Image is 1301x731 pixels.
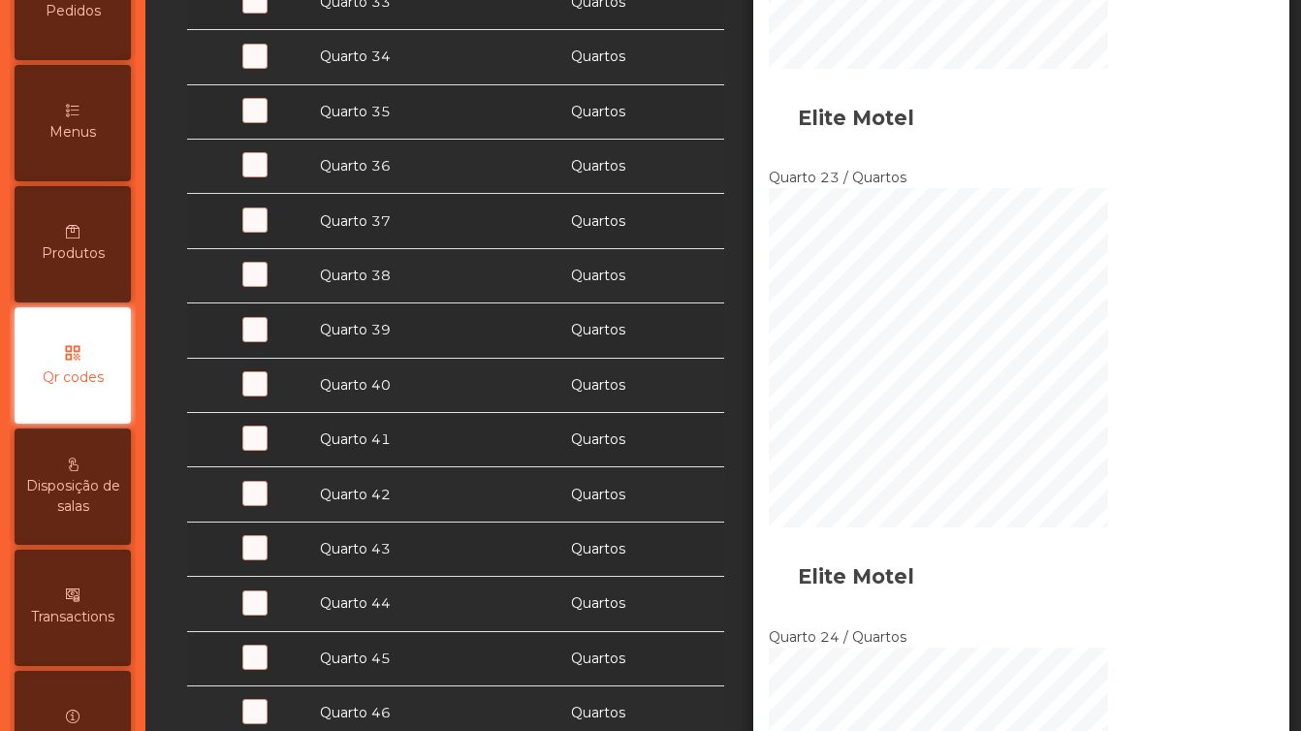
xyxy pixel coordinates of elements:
td: Quartos [559,30,723,84]
span: Pedidos [46,1,101,21]
span: Quarto 24 / Quartos [769,628,906,646]
td: Quartos [559,84,723,139]
td: Quarto 35 [308,84,560,139]
span: ------------------------------------------- [769,608,977,625]
td: Quartos [559,467,723,522]
td: Quartos [559,577,723,631]
td: Quartos [559,140,723,194]
td: Quarto 39 [308,303,560,358]
td: Quartos [559,412,723,466]
td: Quartos [559,303,723,358]
span: Produtos [42,243,105,264]
td: Quartos [559,194,723,248]
span: Quarto 23 / Quartos [769,169,906,186]
span: ------------------------------------------- [769,148,977,166]
td: Quarto 36 [308,140,560,194]
td: Quartos [559,522,723,576]
td: Quartos [559,358,723,412]
td: Quarto 40 [308,358,560,412]
td: Quarto 38 [308,248,560,302]
span: Transactions [31,607,114,627]
b: Elite Motel [798,106,914,130]
span: Menus [49,122,96,143]
td: Quarto 44 [308,577,560,631]
td: Quarto 42 [308,467,560,522]
td: Quartos [559,631,723,685]
span: Qr codes [43,367,104,388]
td: Quarto 41 [308,412,560,466]
span: Disposição de salas [19,476,126,517]
td: Quarto 37 [308,194,560,248]
b: Elite Motel [798,564,914,588]
i: qr_code [63,343,82,363]
td: Quarto 43 [308,522,560,576]
td: Quarto 45 [308,631,560,685]
td: Quarto 34 [308,30,560,84]
td: Quartos [559,248,723,302]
